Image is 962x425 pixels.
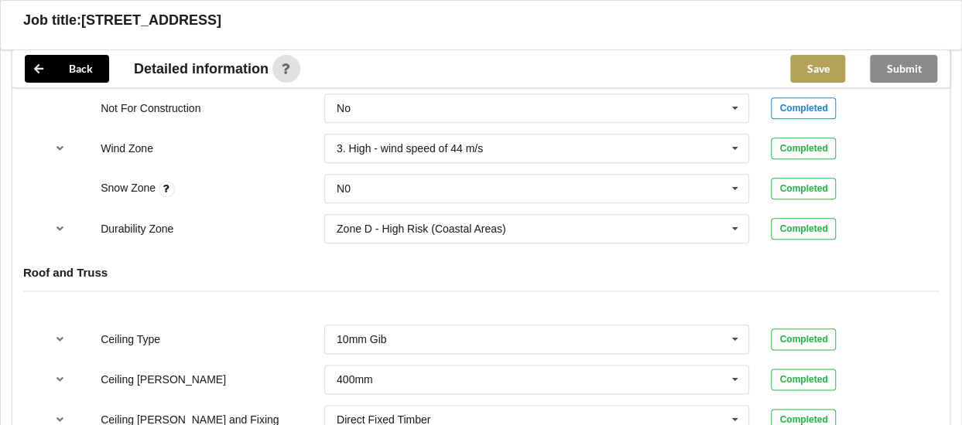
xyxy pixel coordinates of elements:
[771,369,836,390] div: Completed
[45,325,75,353] button: reference-toggle
[25,55,109,83] button: Back
[337,374,373,385] div: 400mm
[771,138,836,159] div: Completed
[337,103,351,114] div: No
[45,134,75,162] button: reference-toggle
[23,265,939,280] h4: Roof and Truss
[337,183,351,194] div: N0
[771,328,836,350] div: Completed
[790,55,845,83] button: Save
[45,215,75,243] button: reference-toggle
[337,143,483,154] div: 3. High - wind speed of 44 m/s
[101,182,159,194] label: Snow Zone
[337,223,506,234] div: Zone D - High Risk (Coastal Areas)
[81,12,221,29] h3: [STREET_ADDRESS]
[134,62,269,76] span: Detailed information
[101,142,153,155] label: Wind Zone
[771,218,836,240] div: Completed
[23,12,81,29] h3: Job title:
[337,334,387,345] div: 10mm Gib
[771,97,836,119] div: Completed
[337,414,430,425] div: Direct Fixed Timber
[771,178,836,199] div: Completed
[45,365,75,393] button: reference-toggle
[101,223,173,235] label: Durability Zone
[101,333,160,345] label: Ceiling Type
[101,102,200,114] label: Not For Construction
[101,373,226,386] label: Ceiling [PERSON_NAME]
